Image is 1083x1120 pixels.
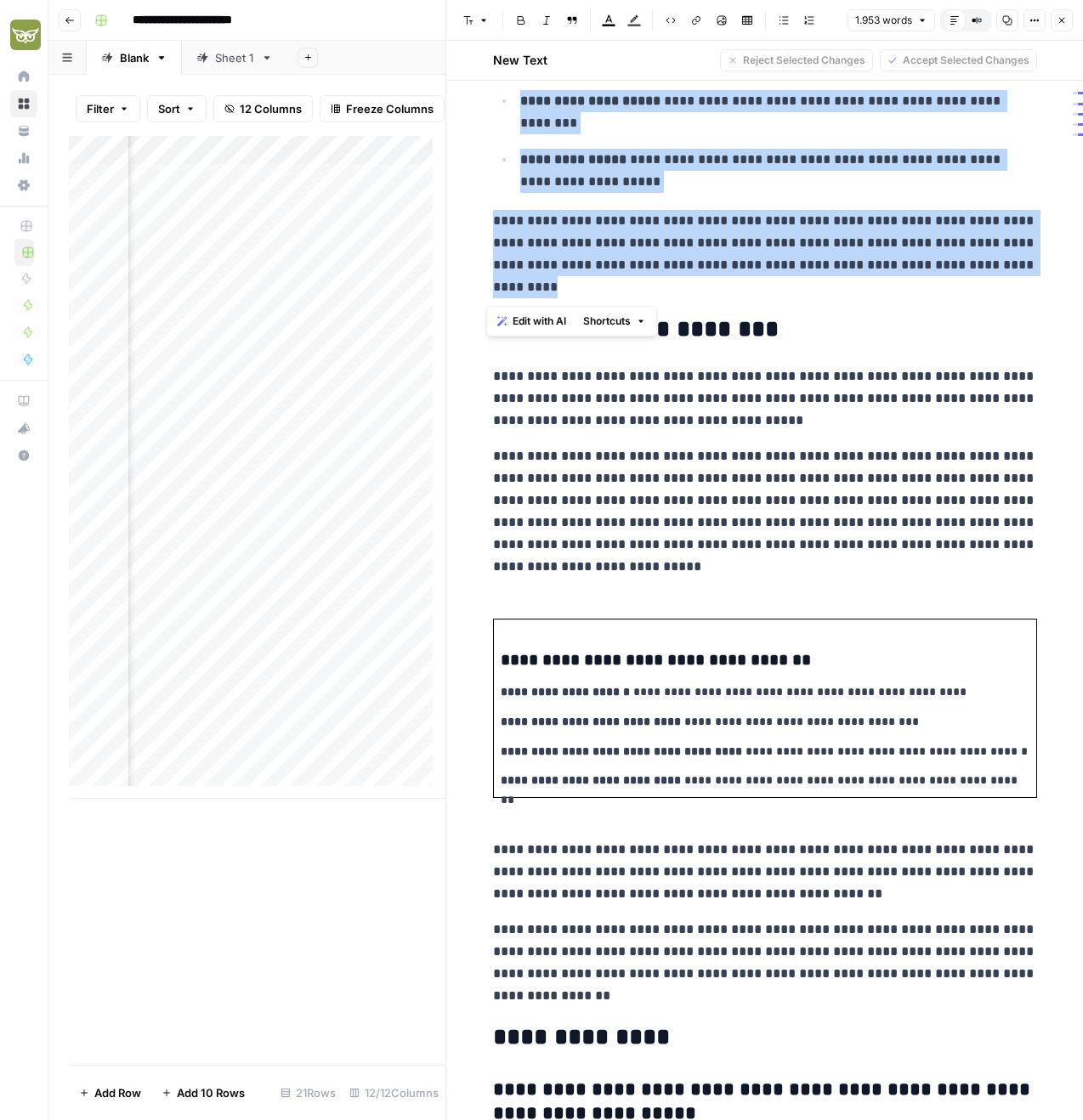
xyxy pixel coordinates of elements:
[576,310,653,332] button: Shortcuts
[10,144,37,172] a: Usage
[215,49,254,66] div: Sheet 1
[76,95,140,122] button: Filter
[10,117,37,144] a: Your Data
[10,415,37,442] button: What's new?
[10,387,37,415] a: AirOps Academy
[120,49,149,66] div: Blank
[880,49,1037,71] button: Accept Selected Changes
[583,314,631,329] span: Shortcuts
[182,41,287,75] a: Sheet 1
[94,1084,141,1101] span: Add Row
[10,442,37,469] button: Help + Support
[10,90,37,117] a: Browse
[87,41,182,75] a: Blank
[493,52,547,69] h2: New Text
[320,95,445,122] button: Freeze Columns
[87,100,114,117] span: Filter
[855,13,912,28] span: 1.953 words
[10,14,37,56] button: Workspace: Evergreen Media
[490,310,573,332] button: Edit with AI
[69,1079,151,1106] button: Add Row
[11,416,37,441] div: What's new?
[848,9,935,31] button: 1.953 words
[743,53,865,68] span: Reject Selected Changes
[274,1079,343,1106] div: 21 Rows
[240,100,302,117] span: 12 Columns
[720,49,873,71] button: Reject Selected Changes
[10,63,37,90] a: Home
[177,1084,245,1101] span: Add 10 Rows
[10,172,37,199] a: Settings
[147,95,207,122] button: Sort
[513,314,566,329] span: Edit with AI
[158,100,180,117] span: Sort
[10,20,41,50] img: Evergreen Media Logo
[343,1079,445,1106] div: 12/12 Columns
[213,95,313,122] button: 12 Columns
[151,1079,255,1106] button: Add 10 Rows
[346,100,434,117] span: Freeze Columns
[903,53,1029,68] span: Accept Selected Changes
